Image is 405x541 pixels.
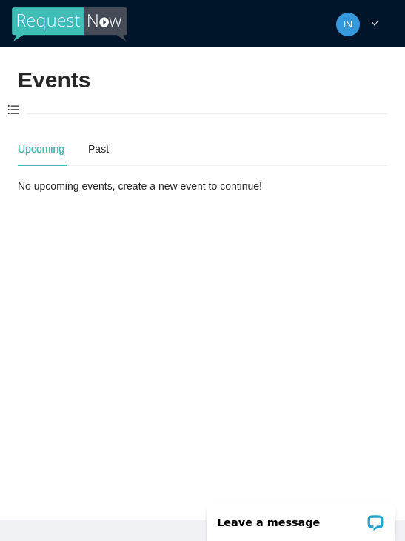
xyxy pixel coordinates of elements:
[18,141,64,157] div: Upcoming
[18,178,387,194] div: No upcoming events, create a new event to continue!
[197,494,405,541] iframe: LiveChat chat widget
[371,20,378,27] span: down
[336,13,360,36] img: 5007bee7c59ef8fc6bd867d4aa71cdfc
[12,7,127,42] img: RequestNow
[88,141,109,157] div: Past
[18,65,90,96] h2: Events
